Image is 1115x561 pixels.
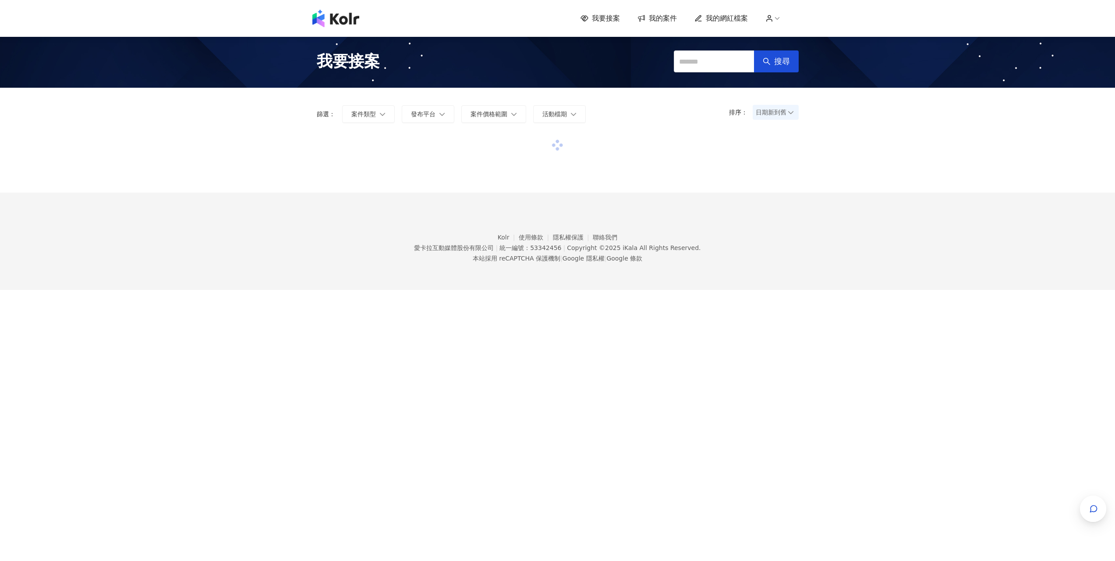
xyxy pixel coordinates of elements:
a: 聯絡我們 [593,234,617,241]
p: 篩選： [317,111,335,118]
div: 愛卡拉互動媒體股份有限公司 [414,244,494,251]
span: 案件價格範圍 [471,111,507,118]
img: logo [312,10,359,27]
span: search [763,57,771,65]
span: | [563,244,565,251]
span: 案件類型 [351,111,376,118]
span: 發布平台 [411,111,435,118]
span: 我的網紅檔案 [706,14,748,23]
button: 案件類型 [342,105,395,123]
span: 我要接案 [592,14,620,23]
a: 我的網紅檔案 [694,14,748,23]
a: Kolr [498,234,519,241]
a: Google 隱私權 [563,255,605,262]
span: 我要接案 [317,50,380,72]
span: | [496,244,498,251]
button: 活動檔期 [533,105,586,123]
a: 我的案件 [637,14,677,23]
span: 我的案件 [649,14,677,23]
a: iKala [623,244,637,251]
a: 隱私權保護 [553,234,593,241]
div: Copyright © 2025 All Rights Reserved. [567,244,701,251]
span: 活動檔期 [542,111,567,118]
div: 統一編號：53342456 [499,244,561,251]
span: 搜尋 [774,57,790,66]
span: | [560,255,563,262]
p: 排序： [729,109,753,116]
button: 搜尋 [754,50,799,72]
span: 本站採用 reCAPTCHA 保護機制 [473,253,642,264]
button: 發布平台 [402,105,454,123]
a: 我要接案 [581,14,620,23]
button: 案件價格範圍 [461,105,526,123]
span: | [605,255,607,262]
a: Google 條款 [606,255,642,262]
span: 日期新到舊 [756,106,796,119]
a: 使用條款 [519,234,553,241]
